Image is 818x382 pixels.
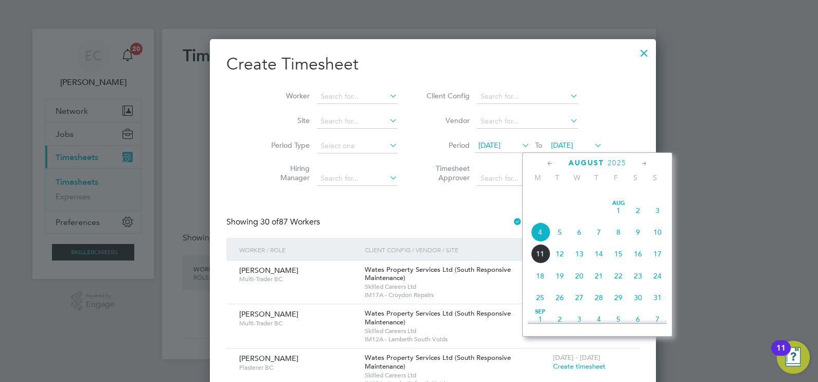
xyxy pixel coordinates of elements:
[512,217,617,227] label: Hide created timesheets
[226,54,639,75] h2: Create Timesheet
[570,288,589,307] span: 27
[609,288,628,307] span: 29
[423,164,470,182] label: Timesheet Approver
[478,141,501,150] span: [DATE]
[609,222,628,242] span: 8
[423,141,470,150] label: Period
[547,173,567,182] span: T
[628,244,648,264] span: 16
[423,91,470,100] label: Client Config
[260,217,279,227] span: 30 of
[423,116,470,125] label: Vendor
[317,139,398,153] input: Select one
[645,173,665,182] span: S
[550,266,570,286] span: 19
[589,244,609,264] span: 14
[477,171,578,186] input: Search for...
[570,244,589,264] span: 13
[365,353,511,371] span: Wates Property Services Ltd (South Responsive Maintenance)
[553,362,606,371] span: Create timesheet
[551,141,573,150] span: [DATE]
[570,309,589,329] span: 3
[530,266,550,286] span: 18
[365,283,548,291] span: Skilled Careers Ltd
[609,244,628,264] span: 15
[362,238,550,262] div: Client Config / Vendor / Site
[648,309,667,329] span: 7
[609,201,628,206] span: Aug
[567,173,586,182] span: W
[239,309,298,319] span: [PERSON_NAME]
[477,90,578,104] input: Search for...
[550,309,570,329] span: 2
[260,217,320,227] span: 87 Workers
[550,288,570,307] span: 26
[550,244,570,264] span: 12
[609,201,628,220] span: 1
[550,222,570,242] span: 5
[628,266,648,286] span: 23
[570,222,589,242] span: 6
[570,266,589,286] span: 20
[628,201,648,220] span: 2
[530,309,550,329] span: 1
[553,353,600,362] span: [DATE] - [DATE]
[263,141,310,150] label: Period Type
[239,354,298,363] span: [PERSON_NAME]
[239,319,357,327] span: Multi-Trader BC
[589,288,609,307] span: 28
[532,138,545,152] span: To
[648,266,667,286] span: 24
[263,164,310,182] label: Hiring Manager
[589,222,609,242] span: 7
[648,201,667,220] span: 3
[530,288,550,307] span: 25
[648,222,667,242] span: 10
[365,371,548,379] span: Skilled Careers Ltd
[226,217,322,228] div: Showing
[530,309,550,315] span: Sep
[365,335,548,343] span: IM12A - Lambeth South Voids
[606,173,626,182] span: F
[648,244,667,264] span: 17
[528,173,547,182] span: M
[365,265,511,283] span: Wates Property Services Ltd (South Responsive Maintenance)
[586,173,606,182] span: T
[237,238,362,262] div: Worker / Role
[609,266,628,286] span: 22
[568,159,604,167] span: August
[263,91,310,100] label: Worker
[239,266,298,275] span: [PERSON_NAME]
[365,327,548,335] span: Skilled Careers Ltd
[628,309,648,329] span: 6
[609,309,628,329] span: 5
[317,90,398,104] input: Search for...
[628,222,648,242] span: 9
[239,275,357,283] span: Multi-Trader BC
[589,309,609,329] span: 4
[608,159,626,167] span: 2025
[628,288,648,307] span: 30
[530,244,550,264] span: 11
[239,363,357,372] span: Plasterer BC
[263,116,310,125] label: Site
[648,288,667,307] span: 31
[776,348,786,361] div: 11
[530,222,550,242] span: 4
[626,173,645,182] span: S
[317,171,398,186] input: Search for...
[317,114,398,129] input: Search for...
[477,114,578,129] input: Search for...
[589,266,609,286] span: 21
[777,341,810,374] button: Open Resource Center, 11 new notifications
[365,309,511,326] span: Wates Property Services Ltd (South Responsive Maintenance)
[365,291,548,299] span: IM17A - Croydon Repairs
